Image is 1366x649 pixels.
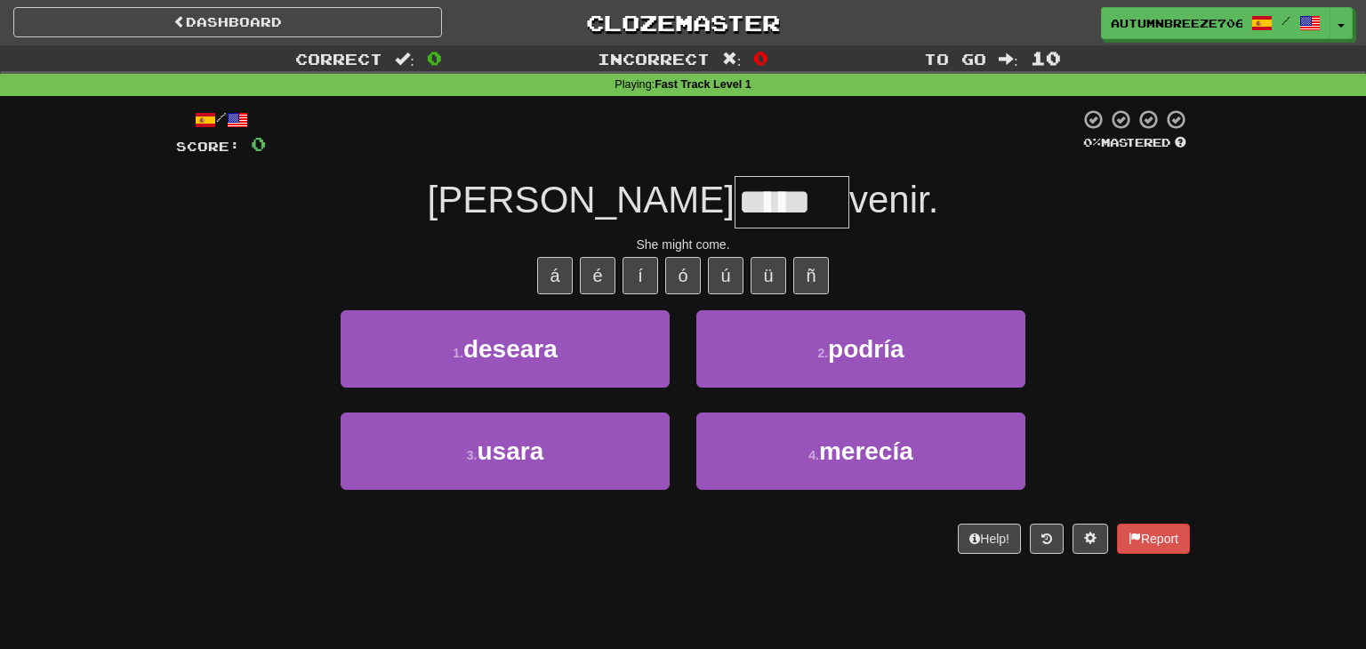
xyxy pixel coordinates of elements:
[477,437,543,465] span: usara
[395,52,414,67] span: :
[453,346,463,360] small: 1 .
[849,179,938,220] span: venir.
[999,52,1018,67] span: :
[580,257,615,294] button: é
[467,448,478,462] small: 3 .
[808,448,819,462] small: 4 .
[251,132,266,155] span: 0
[819,437,913,465] span: merecía
[176,139,240,154] span: Score:
[751,257,786,294] button: ü
[958,524,1021,554] button: Help!
[463,335,558,363] span: deseara
[176,108,266,131] div: /
[828,335,904,363] span: podría
[753,47,768,68] span: 0
[341,413,670,490] button: 3.usara
[428,179,735,220] span: [PERSON_NAME]
[598,50,710,68] span: Incorrect
[13,7,442,37] a: Dashboard
[623,257,658,294] button: í
[1101,7,1330,39] a: AutumnBreeze7066 /
[655,78,751,91] strong: Fast Track Level 1
[537,257,573,294] button: á
[722,52,742,67] span: :
[341,310,670,388] button: 1.deseara
[1030,524,1064,554] button: Round history (alt+y)
[708,257,743,294] button: ú
[793,257,829,294] button: ñ
[176,236,1190,253] div: She might come.
[469,7,897,38] a: Clozemaster
[427,47,442,68] span: 0
[924,50,986,68] span: To go
[1083,135,1101,149] span: 0 %
[817,346,828,360] small: 2 .
[665,257,701,294] button: ó
[1080,135,1190,151] div: Mastered
[696,413,1025,490] button: 4.merecía
[696,310,1025,388] button: 2.podría
[295,50,382,68] span: Correct
[1117,524,1190,554] button: Report
[1282,14,1290,27] span: /
[1031,47,1061,68] span: 10
[1111,15,1242,31] span: AutumnBreeze7066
